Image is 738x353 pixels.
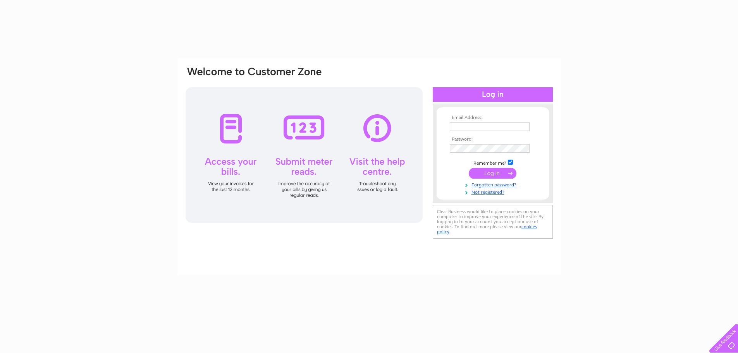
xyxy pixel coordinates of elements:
a: cookies policy [437,224,537,234]
div: Clear Business would like to place cookies on your computer to improve your experience of the sit... [433,205,553,239]
input: Submit [469,168,516,179]
a: Forgotten password? [450,181,538,188]
a: Not registered? [450,188,538,195]
td: Remember me? [448,158,538,166]
th: Password: [448,137,538,142]
th: Email Address: [448,115,538,121]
